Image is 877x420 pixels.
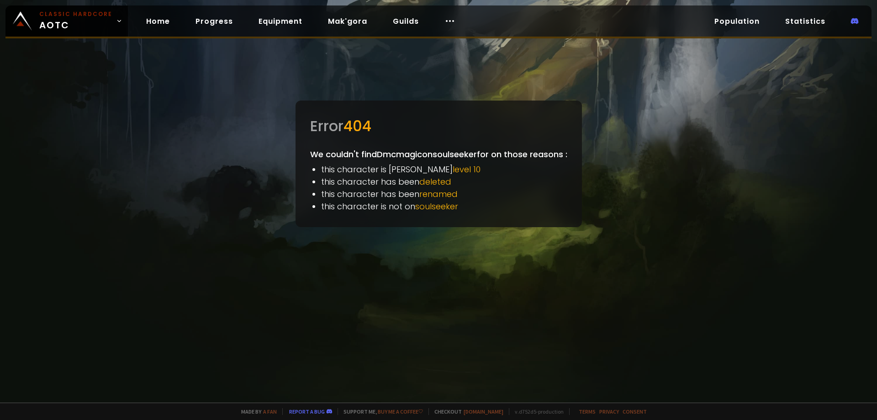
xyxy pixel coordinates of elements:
span: AOTC [39,10,112,32]
a: a fan [263,408,277,415]
span: Made by [236,408,277,415]
div: We couldn't find Dmcmagic on soulseeker for on those reasons : [296,101,582,227]
div: Error [310,115,567,137]
a: Privacy [599,408,619,415]
a: Statistics [778,12,833,31]
a: [DOMAIN_NAME] [464,408,503,415]
a: Guilds [386,12,426,31]
small: Classic Hardcore [39,10,112,18]
a: Terms [579,408,596,415]
li: this character has been [321,175,567,188]
span: 404 [343,116,371,136]
li: this character is [PERSON_NAME] [321,163,567,175]
a: Mak'gora [321,12,375,31]
a: Report a bug [289,408,325,415]
span: Checkout [428,408,503,415]
span: level 10 [453,164,481,175]
span: deleted [419,176,451,187]
li: this character has been [321,188,567,200]
span: v. d752d5 - production [509,408,564,415]
span: renamed [419,188,458,200]
a: Consent [623,408,647,415]
a: Population [707,12,767,31]
a: Classic HardcoreAOTC [5,5,128,37]
span: soulseeker [415,201,458,212]
a: Progress [188,12,240,31]
li: this character is not on [321,200,567,213]
a: Buy me a coffee [378,408,423,415]
a: Home [139,12,177,31]
a: Equipment [251,12,310,31]
span: Support me, [338,408,423,415]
